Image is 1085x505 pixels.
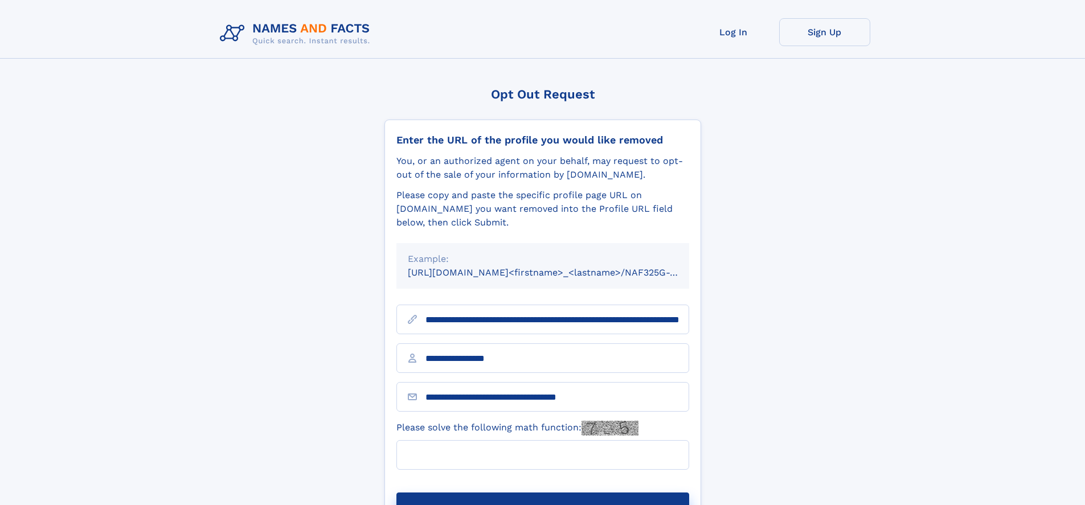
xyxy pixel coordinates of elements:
[779,18,870,46] a: Sign Up
[408,252,678,266] div: Example:
[384,87,701,101] div: Opt Out Request
[215,18,379,49] img: Logo Names and Facts
[396,134,689,146] div: Enter the URL of the profile you would like removed
[688,18,779,46] a: Log In
[396,154,689,182] div: You, or an authorized agent on your behalf, may request to opt-out of the sale of your informatio...
[396,188,689,229] div: Please copy and paste the specific profile page URL on [DOMAIN_NAME] you want removed into the Pr...
[408,267,711,278] small: [URL][DOMAIN_NAME]<firstname>_<lastname>/NAF325G-xxxxxxxx
[396,421,638,436] label: Please solve the following math function:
